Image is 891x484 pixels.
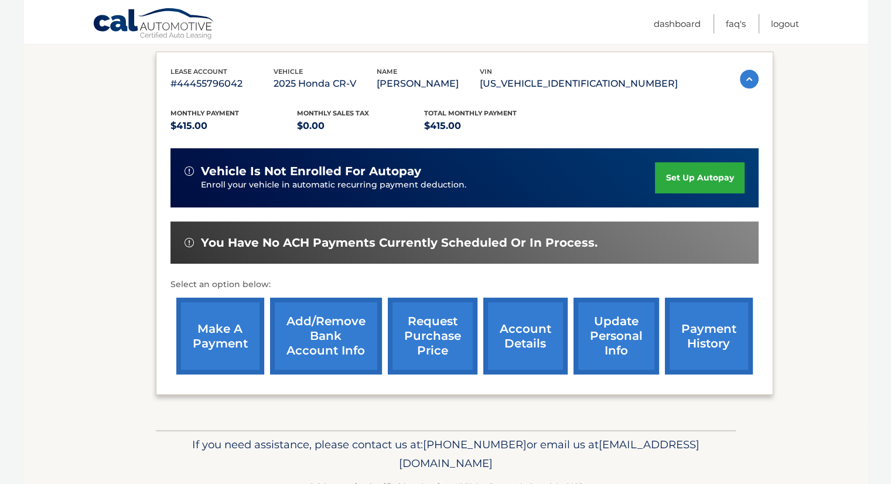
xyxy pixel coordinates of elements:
p: Enroll your vehicle in automatic recurring payment deduction. [201,179,656,192]
span: You have no ACH payments currently scheduled or in process. [201,236,598,250]
a: FAQ's [726,14,746,33]
a: update personal info [573,298,659,374]
p: $0.00 [297,118,424,134]
p: $415.00 [424,118,551,134]
a: Add/Remove bank account info [270,298,382,374]
img: alert-white.svg [185,166,194,176]
span: Monthly Payment [170,109,239,117]
p: [US_VEHICLE_IDENTIFICATION_NUMBER] [480,76,678,92]
p: $415.00 [170,118,298,134]
a: account details [483,298,568,374]
span: [PHONE_NUMBER] [423,438,527,451]
img: accordion-active.svg [740,70,759,88]
span: lease account [170,67,227,76]
span: vehicle [274,67,303,76]
a: set up autopay [655,162,744,193]
a: payment history [665,298,753,374]
p: If you need assistance, please contact us at: or email us at [163,435,728,473]
span: name [377,67,397,76]
img: alert-white.svg [185,238,194,247]
p: Select an option below: [170,278,759,292]
span: Total Monthly Payment [424,109,517,117]
p: 2025 Honda CR-V [274,76,377,92]
span: vehicle is not enrolled for autopay [201,164,421,179]
span: Monthly sales Tax [297,109,369,117]
span: [EMAIL_ADDRESS][DOMAIN_NAME] [399,438,699,470]
p: [PERSON_NAME] [377,76,480,92]
p: #44455796042 [170,76,274,92]
a: Cal Automotive [93,8,216,42]
a: Dashboard [654,14,701,33]
a: request purchase price [388,298,477,374]
a: make a payment [176,298,264,374]
a: Logout [771,14,799,33]
span: vin [480,67,492,76]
